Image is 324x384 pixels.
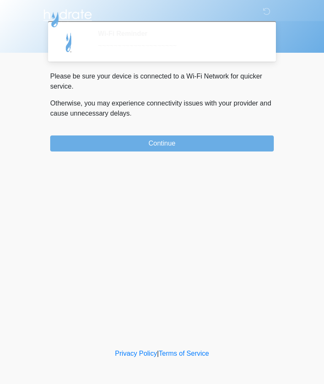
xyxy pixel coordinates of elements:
a: Terms of Service [159,350,209,357]
a: Privacy Policy [115,350,157,357]
button: Continue [50,135,274,151]
a: | [157,350,159,357]
div: ~~~~~~~~~~~~~~~~~~~~ [98,41,261,51]
p: Please be sure your device is connected to a Wi-Fi Network for quicker service. [50,71,274,92]
img: Agent Avatar [57,30,82,55]
img: Hydrate IV Bar - Arcadia Logo [42,6,93,28]
span: . [130,110,132,117]
p: Otherwise, you may experience connectivity issues with your provider and cause unnecessary delays [50,98,274,119]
